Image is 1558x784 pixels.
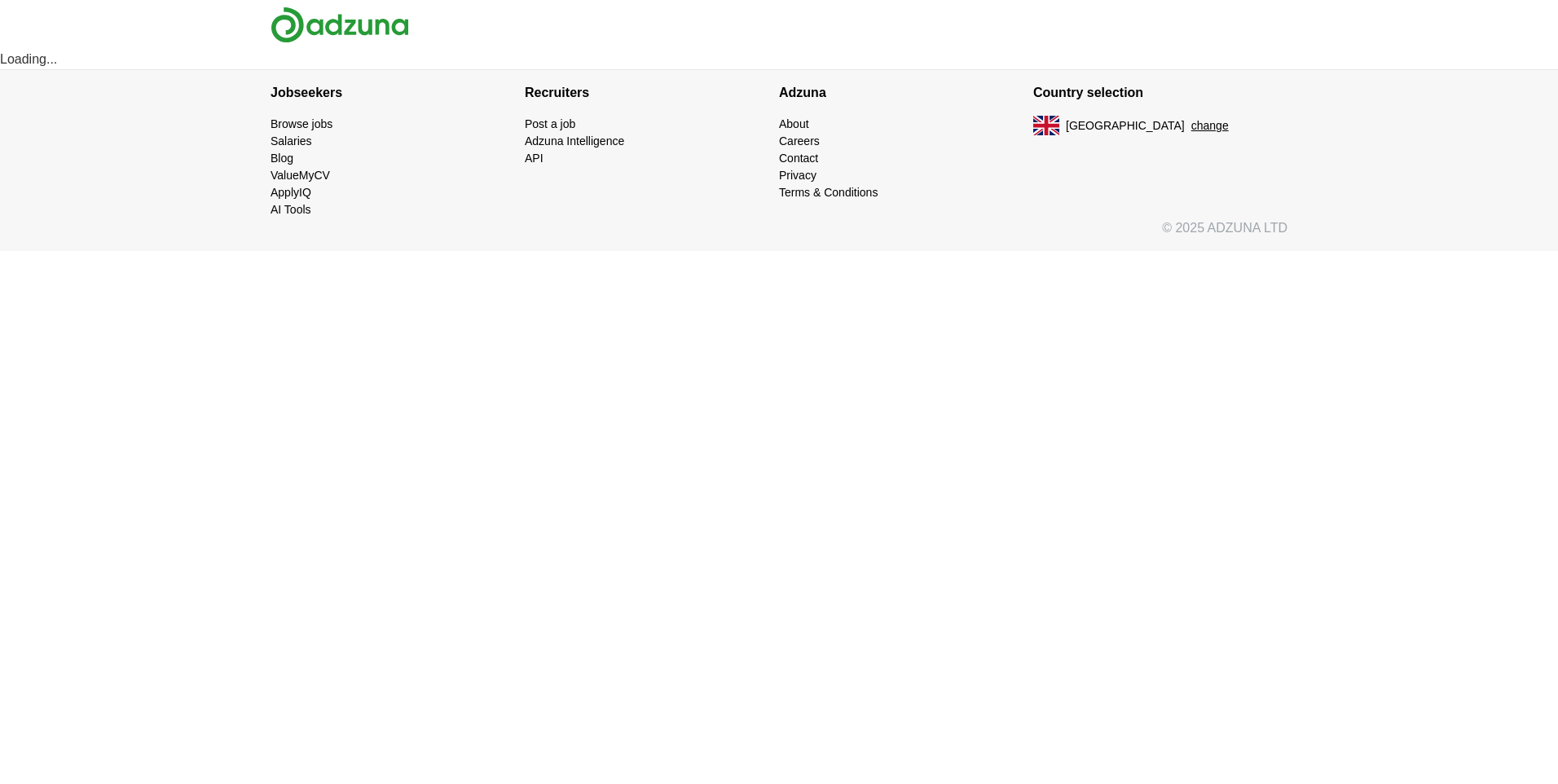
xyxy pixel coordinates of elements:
a: ValueMyCV [271,169,330,182]
h4: Country selection [1033,70,1287,116]
a: AI Tools [271,203,311,216]
span: [GEOGRAPHIC_DATA] [1066,117,1185,134]
a: Terms & Conditions [779,186,878,199]
div: © 2025 ADZUNA LTD [257,218,1301,251]
a: Post a job [525,117,575,130]
a: Browse jobs [271,117,332,130]
a: Blog [271,152,293,165]
a: API [525,152,544,165]
img: Adzuna logo [271,7,409,43]
button: change [1191,117,1229,134]
a: Careers [779,134,820,148]
a: About [779,117,809,130]
img: UK flag [1033,116,1059,135]
a: ApplyIQ [271,186,311,199]
a: Contact [779,152,818,165]
a: Salaries [271,134,312,148]
a: Adzuna Intelligence [525,134,624,148]
a: Privacy [779,169,816,182]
